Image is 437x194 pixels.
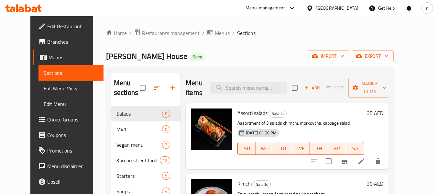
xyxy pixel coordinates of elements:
[357,52,388,60] span: export
[237,179,252,188] span: Kimchi
[243,130,279,136] span: [DATE] 01:20 PM
[111,137,180,153] div: Vegan menu7
[142,29,200,37] span: Restaurants management
[328,142,346,155] button: FR
[47,38,98,46] span: Branches
[116,141,162,149] span: Vegan menu
[162,125,170,133] div: items
[348,78,392,98] button: Manage items
[190,53,205,61] div: Open
[370,154,386,169] button: delete
[237,29,256,37] span: Sections
[269,110,286,117] span: Salads
[269,110,287,118] div: Salads
[160,157,170,164] span: 12
[116,125,162,133] span: M41
[116,110,162,118] span: Salads
[129,29,132,37] li: /
[162,172,170,180] div: items
[237,142,256,155] button: SU
[337,154,352,169] button: Branch-specific-item
[207,29,230,37] a: Menus
[47,178,98,186] span: Upsell
[47,116,98,123] span: Choice Groups
[215,29,230,37] span: Menus
[349,144,362,153] span: SA
[106,29,127,37] a: Home
[114,78,140,97] h2: Menu sections
[191,108,232,150] img: Assorti salads
[246,4,285,12] div: Menu-management
[47,131,98,139] span: Coupons
[253,181,270,188] span: Salads
[354,80,387,96] span: Manage items
[322,83,348,93] span: Select section first
[116,156,160,164] span: Korean street food
[165,80,180,96] button: Add section
[49,53,98,61] span: Menus
[38,81,104,96] a: Full Menu View
[47,22,98,30] span: Edit Restaurant
[277,144,290,153] span: TU
[33,143,104,158] a: Promotions
[149,80,165,96] span: Sort sections
[240,144,253,153] span: SU
[426,5,429,12] span: n
[303,84,321,92] span: Add
[106,49,187,63] span: [PERSON_NAME] House
[190,54,205,60] span: Open
[301,83,322,93] button: Add
[44,100,98,108] span: Edit Menu
[295,144,308,153] span: WE
[160,156,170,164] div: items
[288,81,301,95] span: Select section
[116,172,162,180] span: Starters
[237,108,268,118] span: Assorti salads
[111,168,180,184] div: Starters5
[162,111,170,117] span: 8
[33,34,104,50] a: Branches
[232,29,235,37] li: /
[47,162,98,170] span: Menu disclaimer
[106,29,394,37] nav: breadcrumb
[33,158,104,174] a: Menu disclaimer
[33,174,104,189] a: Upsell
[162,126,170,132] span: 0
[322,154,335,168] span: Select to update
[111,121,180,137] div: M410
[310,142,328,155] button: TH
[38,65,104,81] a: Sections
[33,127,104,143] a: Coupons
[346,142,364,155] button: SA
[331,144,344,153] span: FR
[111,153,180,168] div: Korean street food12
[308,50,349,62] button: import
[38,96,104,112] a: Edit Menu
[186,78,202,97] h2: Menu items
[367,179,383,188] h6: 30 AED
[256,142,274,155] button: MO
[274,142,292,155] button: TU
[292,142,310,155] button: WE
[202,29,204,37] li: /
[162,110,170,118] div: items
[316,5,358,12] div: [GEOGRAPHIC_DATA]
[367,108,383,118] h6: 35 AED
[301,83,322,93] span: Add item
[111,106,180,121] div: Salads8
[258,144,271,153] span: MO
[33,18,104,34] a: Edit Restaurant
[33,50,104,65] a: Menus
[237,119,364,127] p: Assortment of 3 salads chimchi, morkovcha, cabbage salad
[357,157,365,165] a: Edit menu item
[312,144,325,153] span: TH
[47,147,98,154] span: Promotions
[44,69,98,77] span: Sections
[210,82,287,94] input: search
[33,112,104,127] a: Choice Groups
